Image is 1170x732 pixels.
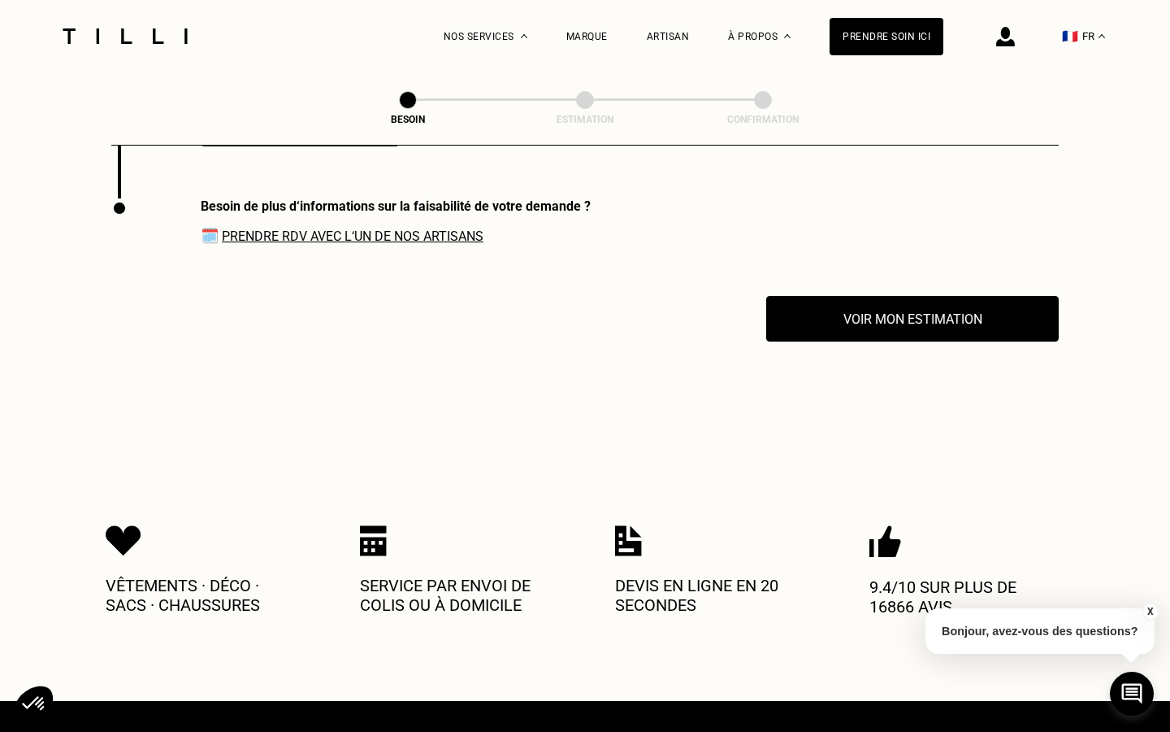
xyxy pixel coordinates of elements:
[222,229,483,244] a: Prendre RDV avec l‘un de nos artisans
[647,31,690,42] a: Artisan
[784,34,791,38] img: Menu déroulant à propos
[201,198,591,214] div: Besoin de plus d‘informations sur la faisabilité de votre demande ?
[615,525,642,556] img: Icon
[1142,603,1158,621] button: X
[615,576,810,615] p: Devis en ligne en 20 secondes
[682,114,844,125] div: Confirmation
[869,577,1064,617] p: 9.4/10 sur plus de 16866 avis
[925,608,1155,654] p: Bonjour, avez-vous des questions?
[996,27,1015,46] img: icône connexion
[327,114,489,125] div: Besoin
[57,28,193,44] img: Logo du service de couturière Tilli
[830,18,943,55] a: Prendre soin ici
[521,34,527,38] img: Menu déroulant
[566,31,608,42] a: Marque
[504,114,666,125] div: Estimation
[106,525,141,556] img: Icon
[1062,28,1078,44] span: 🇫🇷
[360,576,555,615] p: Service par envoi de colis ou à domicile
[1098,34,1105,38] img: menu déroulant
[106,576,301,615] p: Vêtements · Déco · Sacs · Chaussures
[201,227,591,244] span: 🗓️
[869,525,901,558] img: Icon
[360,525,387,556] img: Icon
[766,296,1059,342] button: Voir mon estimation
